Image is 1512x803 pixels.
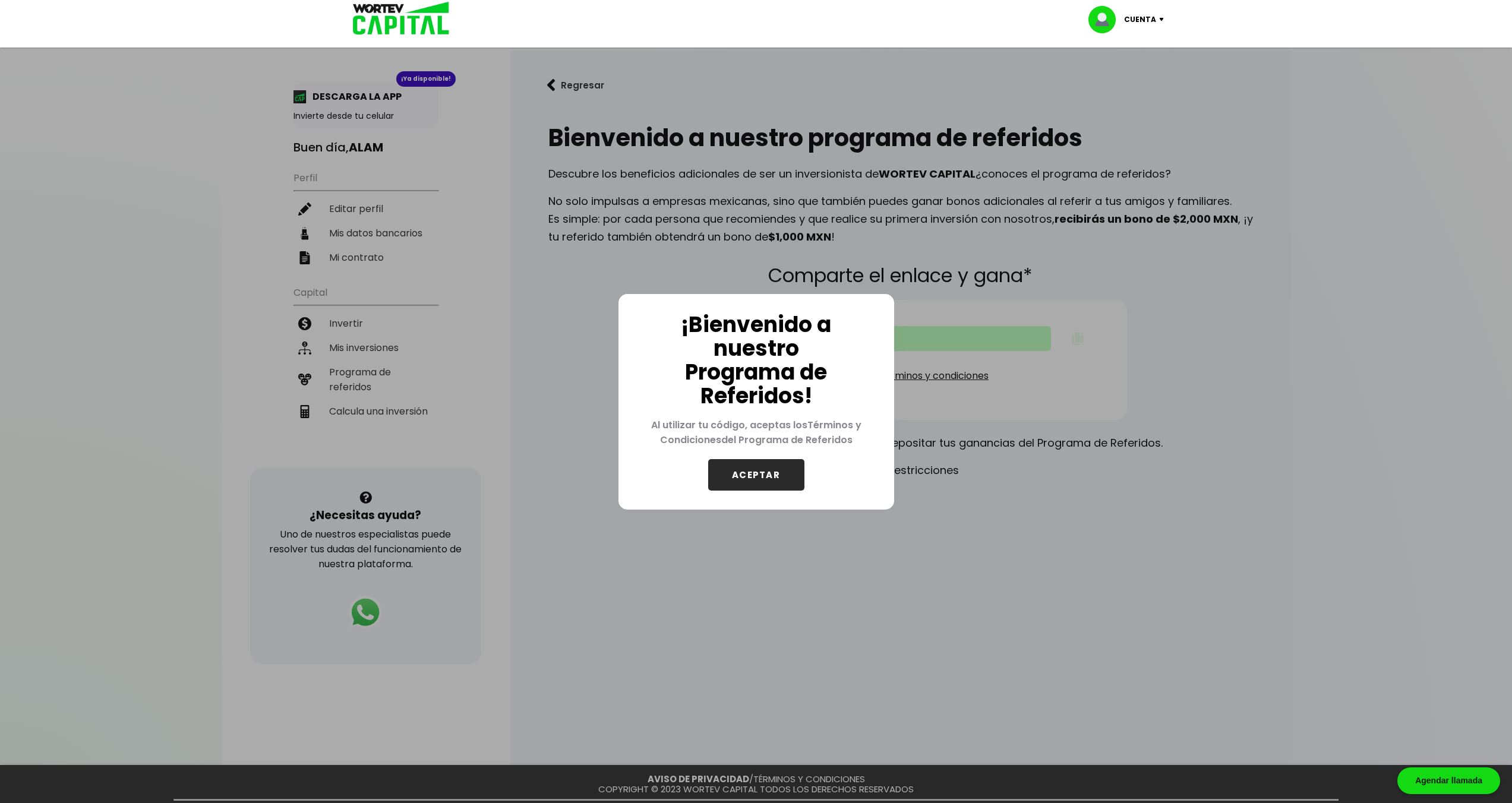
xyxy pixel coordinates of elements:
[708,459,804,491] button: ACEPTAR
[1397,767,1500,794] div: Agendar llamada
[660,418,861,447] a: Términos y Condiciones
[1156,18,1172,21] img: icon-down
[637,313,875,408] p: ¡Bienvenido a nuestro Programa de Referidos!
[1088,6,1124,33] img: profile-image
[637,408,875,459] p: Al utilizar tu código, aceptas los del Programa de Referidos
[1124,11,1156,29] p: Cuenta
